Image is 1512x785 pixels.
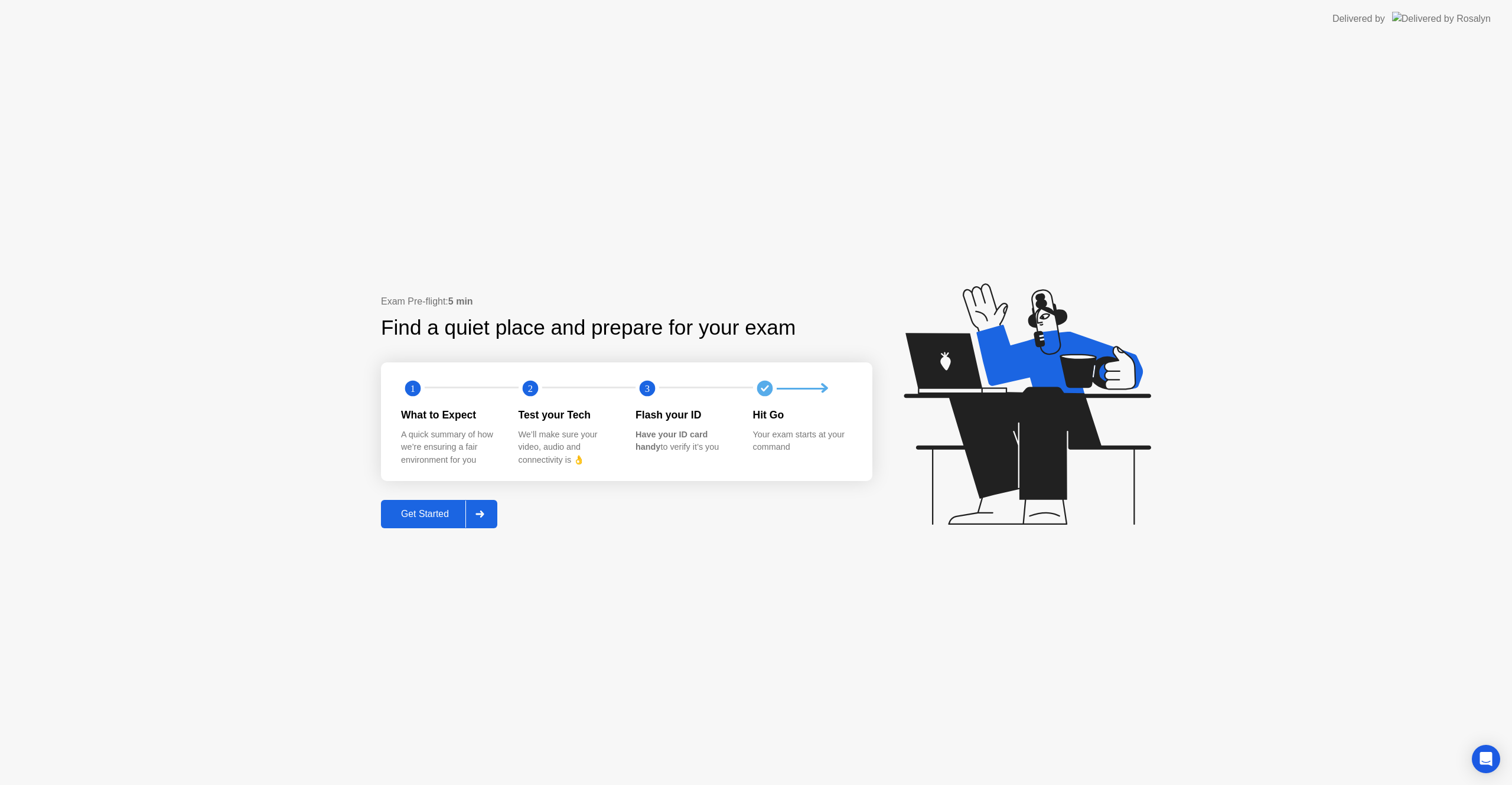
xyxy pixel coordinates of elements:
button: Get Started [381,500,497,528]
div: A quick summary of how we’re ensuring a fair environment for you [401,429,500,467]
div: Hit Go [753,407,852,423]
div: Get Started [384,509,465,519]
div: We’ll make sure your video, audio and connectivity is 👌 [519,429,617,467]
div: Exam Pre-flight: [381,295,872,309]
div: to verify it’s you [636,429,734,454]
div: What to Expect [401,407,500,423]
text: 1 [410,383,415,394]
div: Test your Tech [519,407,617,423]
b: 5 min [448,296,473,306]
div: Open Intercom Messenger [1472,745,1500,773]
div: Delivered by [1332,12,1385,26]
div: Flash your ID [636,407,734,423]
img: Delivered by Rosalyn [1392,12,1491,25]
text: 3 [645,383,650,394]
div: Your exam starts at your command [753,429,852,454]
text: 2 [527,383,532,394]
b: Have your ID card handy [636,430,708,452]
div: Find a quiet place and prepare for your exam [381,312,797,344]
